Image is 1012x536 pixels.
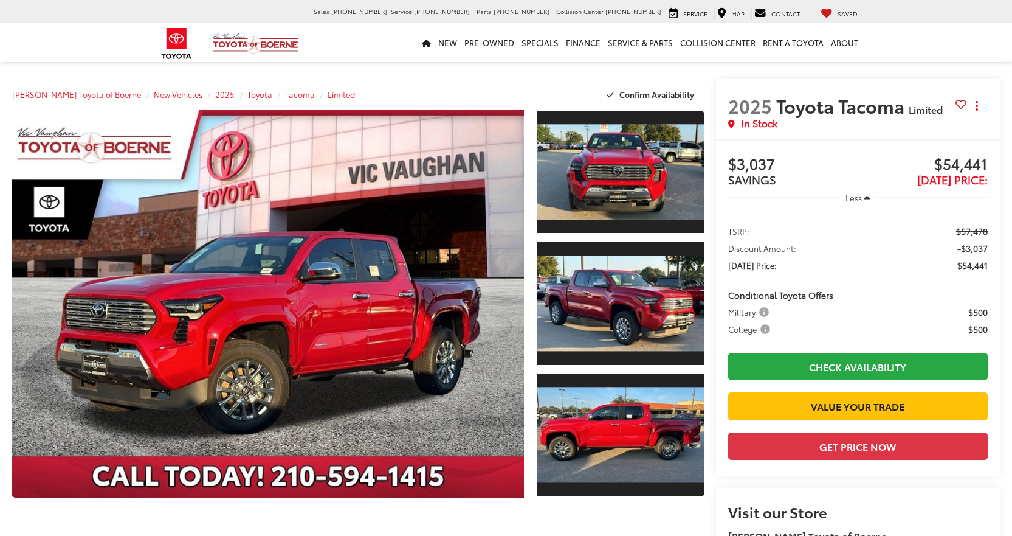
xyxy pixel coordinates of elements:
span: [PHONE_NUMBER] [414,7,470,16]
span: [PHONE_NUMBER] [494,7,549,16]
span: Less [845,192,862,203]
span: In Stock [741,116,777,130]
a: Expand Photo 1 [537,110,704,234]
span: Saved [838,9,858,18]
a: Expand Photo 3 [537,373,704,498]
span: $500 [968,323,988,335]
span: $54,441 [957,259,988,271]
span: Conditional Toyota Offers [728,289,833,301]
span: SAVINGS [728,172,776,187]
a: Specials [518,23,562,62]
a: New Vehicles [154,89,202,100]
span: Contact [771,9,800,18]
button: Actions [966,95,988,116]
span: TSRP: [728,225,749,237]
span: dropdown dots [976,101,978,111]
a: Check Availability [728,353,988,380]
img: 2025 Toyota Tacoma Limited [535,388,705,483]
span: [DATE] Price: [728,259,777,271]
a: Expand Photo 0 [12,110,524,498]
a: Contact [751,7,803,19]
a: Tacoma [285,89,315,100]
span: Map [731,9,745,18]
a: Toyota [247,89,272,100]
a: My Saved Vehicles [818,7,861,19]
a: Home [418,23,435,62]
a: About [827,23,862,62]
span: Toyota Tacoma [776,92,909,119]
a: Service & Parts: Opens in a new tab [604,23,676,62]
button: Confirm Availability [600,84,704,105]
span: $500 [968,306,988,318]
span: Sales [314,7,329,16]
span: Collision Center [556,7,604,16]
a: Service [666,7,711,19]
a: [PERSON_NAME] Toyota of Boerne [12,89,141,100]
img: 2025 Toyota Tacoma Limited [535,124,705,220]
span: [PHONE_NUMBER] [605,7,661,16]
img: Toyota [154,24,199,63]
a: Map [714,7,748,19]
button: Military [728,306,773,318]
a: Pre-Owned [461,23,518,62]
a: Expand Photo 2 [537,241,704,366]
span: Parts [477,7,492,16]
a: Value Your Trade [728,392,988,420]
span: Limited [909,102,943,116]
a: Limited [328,89,355,100]
a: Finance [562,23,604,62]
img: 2025 Toyota Tacoma Limited [535,256,705,351]
span: College [728,323,773,335]
span: $57,478 [956,225,988,237]
span: Military [728,306,771,318]
span: Discount Amount: [728,242,796,254]
button: College [728,323,774,335]
span: $54,441 [858,156,988,174]
span: $3,037 [728,156,858,174]
img: Vic Vaughan Toyota of Boerne [212,33,299,54]
button: Less [839,187,876,209]
h2: Visit our Store [728,504,988,520]
span: [DATE] Price: [917,172,988,187]
a: Rent a Toyota [759,23,827,62]
img: 2025 Toyota Tacoma Limited [7,108,529,499]
a: Collision Center [676,23,759,62]
span: Service [683,9,707,18]
a: 2025 [215,89,235,100]
span: [PHONE_NUMBER] [331,7,387,16]
span: 2025 [728,92,772,119]
span: -$3,037 [957,242,988,254]
span: Confirm Availability [619,89,694,100]
a: New [435,23,461,62]
button: Get Price Now [728,433,988,460]
span: Service [391,7,412,16]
